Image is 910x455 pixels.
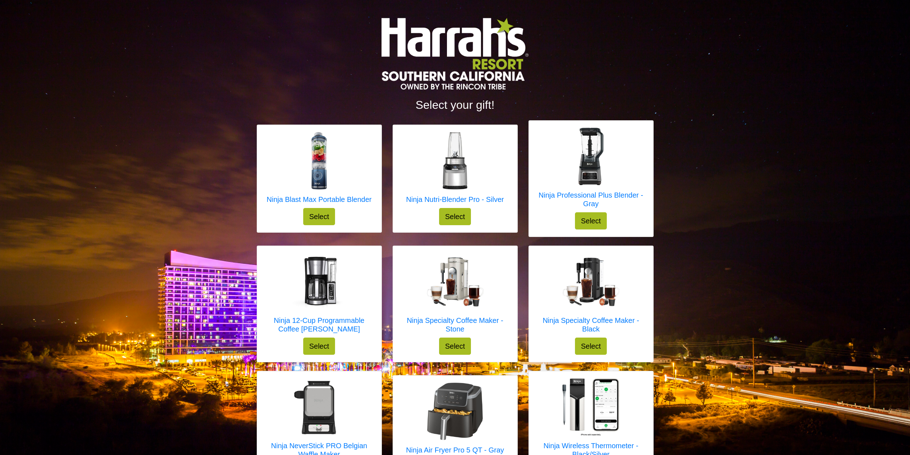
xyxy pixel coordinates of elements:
img: Ninja Wireless Thermometer - Black/Silver [562,378,620,436]
a: Ninja Nutri-Blender Pro - Silver Ninja Nutri-Blender Pro - Silver [406,132,504,208]
h5: Ninja 12-Cup Programmable Coffee [PERSON_NAME] [264,316,374,333]
img: Ninja NeverStick PRO Belgian Waffle Maker [291,378,348,436]
h5: Ninja Nutri-Blender Pro - Silver [406,195,504,204]
img: Ninja Specialty Coffee Maker - Stone [427,257,484,306]
h5: Ninja Air Fryer Pro 5 QT - Gray [406,446,504,454]
img: Ninja Professional Plus Blender - Gray [562,128,620,185]
button: Select [439,338,471,355]
button: Select [575,338,607,355]
img: Ninja 12-Cup Programmable Coffee Brewer [291,253,348,310]
a: Ninja 12-Cup Programmable Coffee Brewer Ninja 12-Cup Programmable Coffee [PERSON_NAME] [264,253,374,338]
img: Ninja Specialty Coffee Maker - Black [562,258,620,306]
img: Ninja Air Fryer Pro 5 QT - Gray [426,383,483,440]
img: Logo [382,18,528,89]
button: Select [439,208,471,225]
h5: Ninja Specialty Coffee Maker - Black [536,316,646,333]
a: Ninja Professional Plus Blender - Gray Ninja Professional Plus Blender - Gray [536,128,646,212]
h5: Ninja Blast Max Portable Blender [267,195,372,204]
button: Select [575,212,607,229]
img: Ninja Nutri-Blender Pro - Silver [426,132,483,189]
a: Ninja Blast Max Portable Blender Ninja Blast Max Portable Blender [267,132,372,208]
button: Select [303,338,335,355]
h2: Select your gift! [257,98,654,112]
h5: Ninja Specialty Coffee Maker - Stone [400,316,510,333]
a: Ninja Specialty Coffee Maker - Stone Ninja Specialty Coffee Maker - Stone [400,253,510,338]
a: Ninja Specialty Coffee Maker - Black Ninja Specialty Coffee Maker - Black [536,253,646,338]
h5: Ninja Professional Plus Blender - Gray [536,191,646,208]
button: Select [303,208,335,225]
img: Ninja Blast Max Portable Blender [290,132,348,189]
